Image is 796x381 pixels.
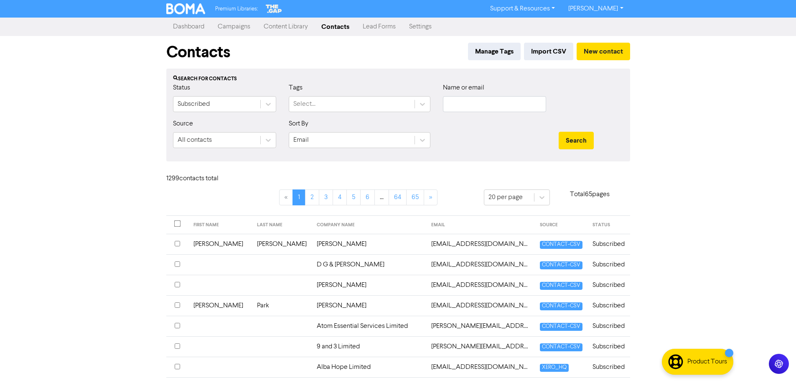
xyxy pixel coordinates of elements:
[389,189,407,205] a: Page 64
[424,189,437,205] a: »
[312,234,426,254] td: [PERSON_NAME]
[178,99,210,109] div: Subscribed
[166,175,233,183] h6: 1299 contact s total
[562,2,630,15] a: [PERSON_NAME]
[252,216,312,234] th: LAST NAME
[333,189,347,205] a: Page 4
[587,254,630,275] td: Subscribed
[178,135,212,145] div: All contacts
[166,3,206,14] img: BOMA Logo
[426,295,535,316] td: 6x4online@gmail.com
[188,295,252,316] td: [PERSON_NAME]
[426,254,535,275] td: 2955kauhale@gmail.com
[215,6,258,12] span: Premium Libraries:
[312,357,426,377] td: Alba Hope Limited
[587,357,630,377] td: Subscribed
[188,216,252,234] th: FIRST NAME
[488,192,523,202] div: 20 per page
[587,316,630,336] td: Subscribed
[312,316,426,336] td: Atom Essential Services Limited
[252,234,312,254] td: [PERSON_NAME]
[315,18,356,35] a: Contacts
[166,18,211,35] a: Dashboard
[587,295,630,316] td: Subscribed
[173,83,190,93] label: Status
[540,343,582,351] span: CONTACT-CSV
[360,189,375,205] a: Page 6
[173,75,623,83] div: Search for contacts
[550,189,630,199] p: Total 65 pages
[292,189,305,205] a: Page 1 is your current page
[691,291,796,381] iframe: Chat Widget
[312,275,426,295] td: [PERSON_NAME]
[356,18,402,35] a: Lead Forms
[540,302,582,310] span: CONTACT-CSV
[540,323,582,331] span: CONTACT-CSV
[468,43,521,60] button: Manage Tags
[426,275,535,295] td: 2mikehamilton@gmail.com
[559,132,594,149] button: Search
[289,83,303,93] label: Tags
[252,295,312,316] td: Park
[540,364,569,372] span: XERO_HQ
[587,216,630,234] th: STATUS
[257,18,315,35] a: Content Library
[577,43,630,60] button: New contact
[426,316,535,336] td: aaron@atomessential.nz
[293,135,309,145] div: Email
[312,336,426,357] td: 9 and 3 Limited
[305,189,319,205] a: Page 2
[426,336,535,357] td: aaron@cassbay.nz
[166,43,230,62] h1: Contacts
[443,83,484,93] label: Name or email
[483,2,562,15] a: Support & Resources
[426,216,535,234] th: EMAIL
[426,234,535,254] td: 1judithmason@gmail.com
[540,261,582,269] span: CONTACT-CSV
[293,99,315,109] div: Select...
[264,3,283,14] img: The Gap
[587,336,630,357] td: Subscribed
[535,216,587,234] th: SOURCE
[524,43,573,60] button: Import CSV
[312,295,426,316] td: [PERSON_NAME]
[587,234,630,254] td: Subscribed
[540,241,582,249] span: CONTACT-CSV
[312,254,426,275] td: D G & [PERSON_NAME]
[188,234,252,254] td: [PERSON_NAME]
[426,357,535,377] td: aaronmyall@gmail.com
[173,119,193,129] label: Source
[346,189,361,205] a: Page 5
[406,189,424,205] a: Page 65
[289,119,308,129] label: Sort By
[587,275,630,295] td: Subscribed
[540,282,582,290] span: CONTACT-CSV
[211,18,257,35] a: Campaigns
[312,216,426,234] th: COMPANY NAME
[319,189,333,205] a: Page 3
[402,18,438,35] a: Settings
